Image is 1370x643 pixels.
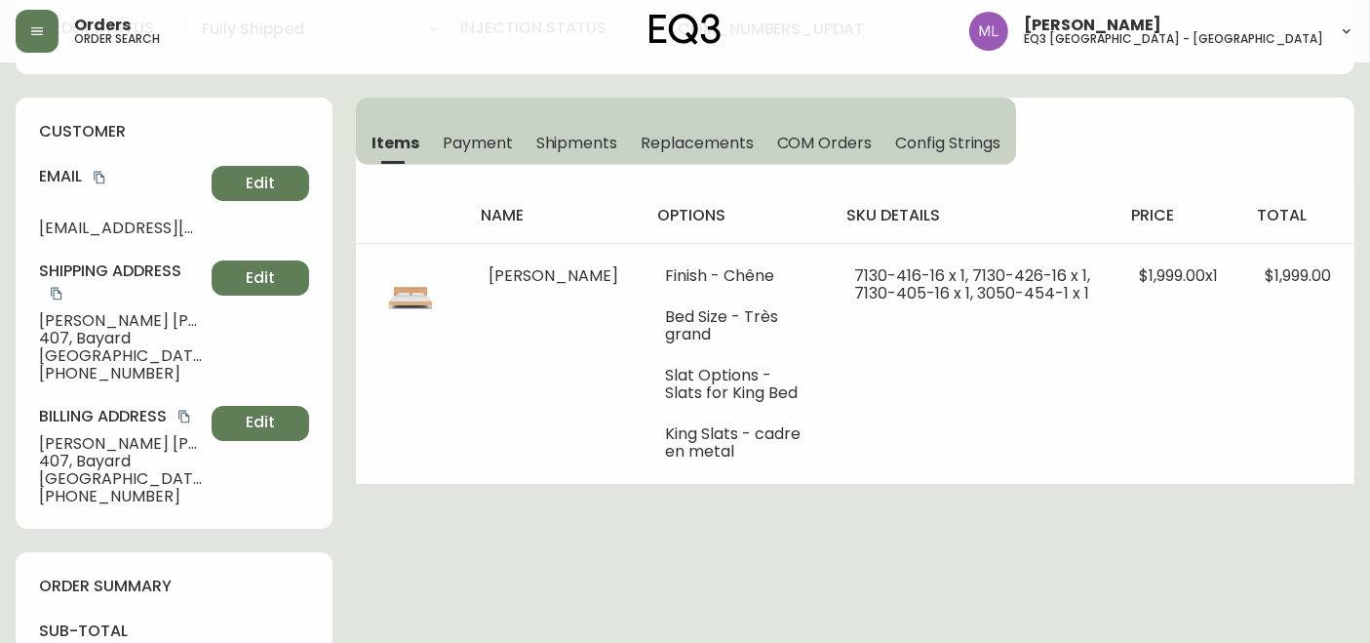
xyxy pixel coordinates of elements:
[443,133,513,153] span: Payment
[39,330,204,347] span: 407, Bayard
[39,488,204,505] span: [PHONE_NUMBER]
[1139,264,1218,287] span: $1,999.00 x 1
[39,166,204,187] h4: Email
[39,121,309,142] h4: customer
[1024,18,1161,33] span: [PERSON_NAME]
[39,261,204,304] h4: Shipping Address
[641,133,753,153] span: Replacements
[649,14,722,45] img: logo
[1265,264,1331,287] span: $1,999.00
[657,205,815,226] h4: options
[74,33,160,45] h5: order search
[39,576,309,597] h4: order summary
[665,267,807,285] li: Finish - Chêne
[665,367,807,402] li: Slat Options - Slats for King Bed
[777,133,873,153] span: COM Orders
[665,308,807,343] li: Bed Size - Très grand
[481,205,626,226] h4: name
[1024,33,1323,45] h5: eq3 [GEOGRAPHIC_DATA] - [GEOGRAPHIC_DATA]
[39,621,309,642] h4: sub-total
[895,133,1000,153] span: Config Strings
[212,406,309,441] button: Edit
[969,12,1008,51] img: 3de4b2bf7ef2efc5d8e82fe66501aa37
[39,435,204,453] span: [PERSON_NAME] [PERSON_NAME]
[854,264,1090,304] span: 7130-416-16 x 1, 7130-426-16 x 1, 7130-405-16 x 1, 3050-454-1 x 1
[372,133,419,153] span: Items
[39,453,204,470] span: 407, Bayard
[1257,205,1339,226] h4: total
[212,166,309,201] button: Edit
[39,312,204,330] span: [PERSON_NAME] [PERSON_NAME]
[39,470,204,488] span: [GEOGRAPHIC_DATA] , QC , G1K 4S1 , CA
[1131,205,1226,226] h4: price
[536,133,618,153] span: Shipments
[665,425,807,461] li: King Slats - cadre en metal
[39,365,204,382] span: [PHONE_NUMBER]
[212,261,309,296] button: Edit
[47,284,66,303] button: copy
[74,18,131,33] span: Orders
[246,412,275,433] span: Edit
[246,173,275,194] span: Edit
[39,347,204,365] span: [GEOGRAPHIC_DATA] , QC , G1K 4S1 , CA
[379,267,442,330] img: 7130-416-MC-400-1-clctuyk9s03od0118ttav7jt5.jpg
[39,220,204,237] span: [EMAIL_ADDRESS][DOMAIN_NAME]
[90,168,109,187] button: copy
[846,205,1100,226] h4: sku details
[39,406,204,427] h4: Billing Address
[489,264,618,287] span: [PERSON_NAME]
[175,407,194,426] button: copy
[246,267,275,289] span: Edit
